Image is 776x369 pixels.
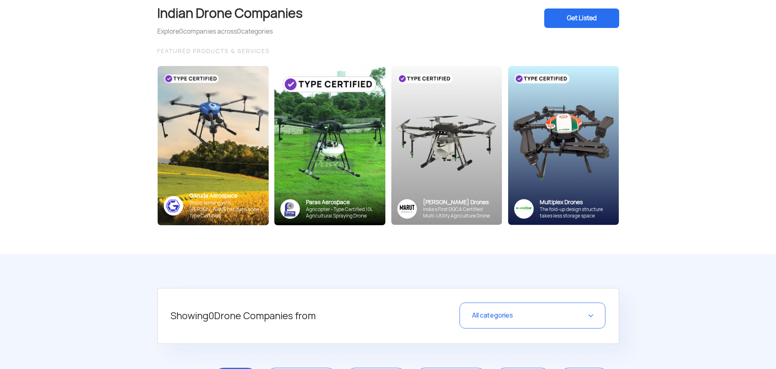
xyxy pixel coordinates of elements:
[544,9,619,28] div: Get Listed
[540,198,613,206] div: Multiplex Drones
[158,66,269,225] img: bg_garuda_sky.png
[423,198,496,206] div: [PERSON_NAME] Drones
[274,66,385,225] img: paras-card.png
[306,198,379,206] div: Paras Aerospace
[508,66,619,225] img: bg_multiplex_sky.png
[157,46,619,56] div: FEATURED PRODUCTS & SERVICES
[472,311,513,320] span: All categories
[280,199,300,219] img: paras-logo-banner.png
[540,206,613,219] div: The fold-up design structure takes less storage space
[189,192,263,200] div: Garuda Aerospace
[189,200,263,219] div: Smart farming with [PERSON_NAME]’s Kisan Drone - Type Certified
[237,27,241,36] span: 0
[171,303,410,329] h5: Showing Drone Companies from
[164,196,183,215] img: ic_garuda_sky.png
[514,199,534,219] img: ic_multiplex_sky.png
[306,206,379,219] div: Agricopter - Type Certified 10L Agricultural Spraying Drone
[208,309,214,322] span: 0
[423,206,496,219] div: India’s First DGCA Certified Multi-Utility Agriculture Drone
[179,27,183,36] span: 0
[391,66,502,225] img: bg_marut_sky.png
[157,27,303,36] div: Explore companies across categories
[397,199,417,219] img: Group%2036313.png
